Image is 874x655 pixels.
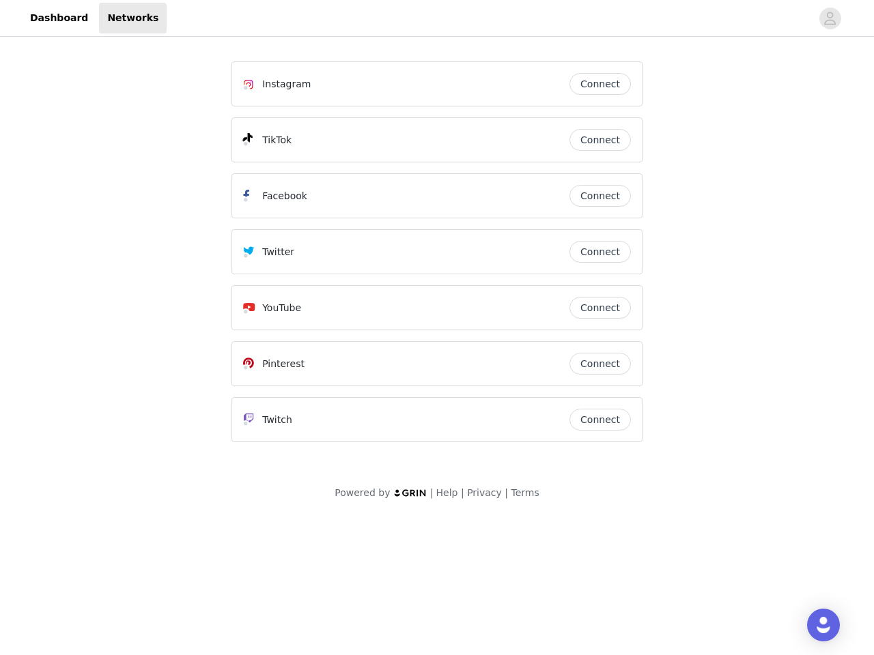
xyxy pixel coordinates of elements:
p: Facebook [262,189,307,203]
p: Pinterest [262,357,305,371]
div: avatar [823,8,836,29]
button: Connect [569,73,631,95]
p: Instagram [262,77,311,91]
p: TikTok [262,133,292,147]
p: YouTube [262,301,301,315]
span: | [430,487,434,498]
button: Connect [569,353,631,375]
a: Help [436,487,458,498]
a: Privacy [467,487,502,498]
button: Connect [569,129,631,151]
a: Networks [99,3,167,33]
span: | [505,487,508,498]
p: Twitch [262,413,292,427]
img: logo [393,489,427,497]
span: Powered by [335,487,390,498]
button: Connect [569,185,631,207]
p: Twitter [262,245,294,259]
button: Connect [569,297,631,319]
a: Dashboard [22,3,96,33]
button: Connect [569,409,631,431]
div: Open Intercom Messenger [807,609,840,641]
span: | [461,487,464,498]
button: Connect [569,241,631,263]
img: Instagram Icon [243,79,254,90]
a: Terms [511,487,539,498]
